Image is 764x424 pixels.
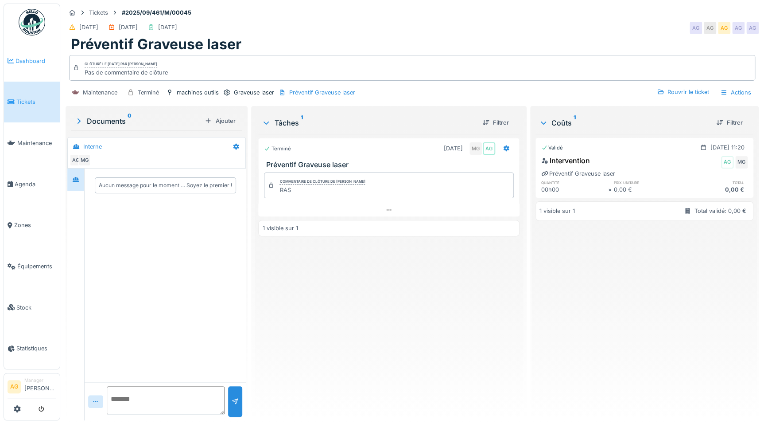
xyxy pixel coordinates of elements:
div: Tâches [262,118,475,128]
div: [DATE] [158,23,177,31]
div: Filtrer [479,117,512,129]
span: Tickets [16,98,56,106]
div: [DATE] [119,23,138,31]
div: Ajouter [201,115,239,127]
div: 0,00 € [614,185,681,194]
a: Dashboard [4,40,60,82]
li: [PERSON_NAME] [24,377,56,396]
strong: #2025/09/461/M/00045 [118,8,195,17]
div: Préventif Graveuse laser [541,169,615,178]
div: AG [70,154,82,166]
sup: 1 [300,118,302,128]
span: Maintenance [17,139,56,147]
h6: total [681,180,748,185]
div: AG [718,22,730,34]
div: Coûts [539,118,709,128]
h1: Préventif Graveuse laser [71,36,241,53]
div: × [608,185,614,194]
div: AG [732,22,745,34]
h6: prix unitaire [614,180,681,185]
a: Agenda [4,164,60,205]
a: Équipements [4,246,60,287]
div: Commentaire de clôture de [PERSON_NAME] [279,179,365,185]
a: Tickets [4,82,60,123]
div: 0,00 € [681,185,748,194]
a: AG Manager[PERSON_NAME] [8,377,56,398]
div: AG [483,142,495,155]
span: Statistiques [16,344,56,353]
div: Tickets [89,8,108,17]
a: Stock [4,287,60,328]
div: RAS [279,186,365,194]
span: Stock [16,303,56,312]
div: [DATE] [79,23,98,31]
div: Filtrer [713,117,746,129]
div: Terminé [138,88,159,97]
div: AG [746,22,759,34]
div: Aucun message pour le moment … Soyez le premier ! [99,181,232,189]
div: Préventif Graveuse laser [289,88,355,97]
a: Zones [4,205,60,246]
span: Équipements [17,262,56,271]
h6: quantité [541,180,608,185]
div: [DATE] [444,144,463,153]
span: Dashboard [16,57,56,65]
div: Clôturé le [DATE] par [PERSON_NAME] [85,61,157,67]
div: MG [469,142,482,155]
div: AG [721,156,733,169]
img: Badge_color-CXgf-gQk.svg [19,9,45,35]
div: AG [690,22,702,34]
div: Maintenance [83,88,117,97]
div: Terminé [264,145,291,153]
div: MG [735,156,748,169]
h3: Préventif Graveuse laser [266,161,515,169]
span: Agenda [15,180,56,188]
div: 1 visible sur 1 [539,207,575,215]
div: Interne [83,142,102,151]
div: AG [704,22,716,34]
div: Rouvrir le ticket [653,86,713,98]
div: Validé [541,144,563,152]
div: machines outils [177,88,219,97]
div: Pas de commentaire de clôture [85,68,168,77]
div: MG [78,154,91,166]
div: Documents [74,116,201,126]
div: 1 visible sur 1 [262,224,298,232]
div: Graveuse laser [234,88,274,97]
sup: 1 [574,118,576,128]
div: [DATE] 11:20 [710,143,745,152]
div: Intervention [541,155,590,166]
sup: 0 [128,116,132,126]
div: 00h00 [541,185,608,194]
a: Maintenance [4,122,60,164]
div: Total validé: 0,00 € [694,207,746,215]
span: Zones [14,221,56,229]
div: Actions [716,86,755,99]
li: AG [8,380,21,393]
div: Manager [24,377,56,384]
a: Statistiques [4,328,60,369]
